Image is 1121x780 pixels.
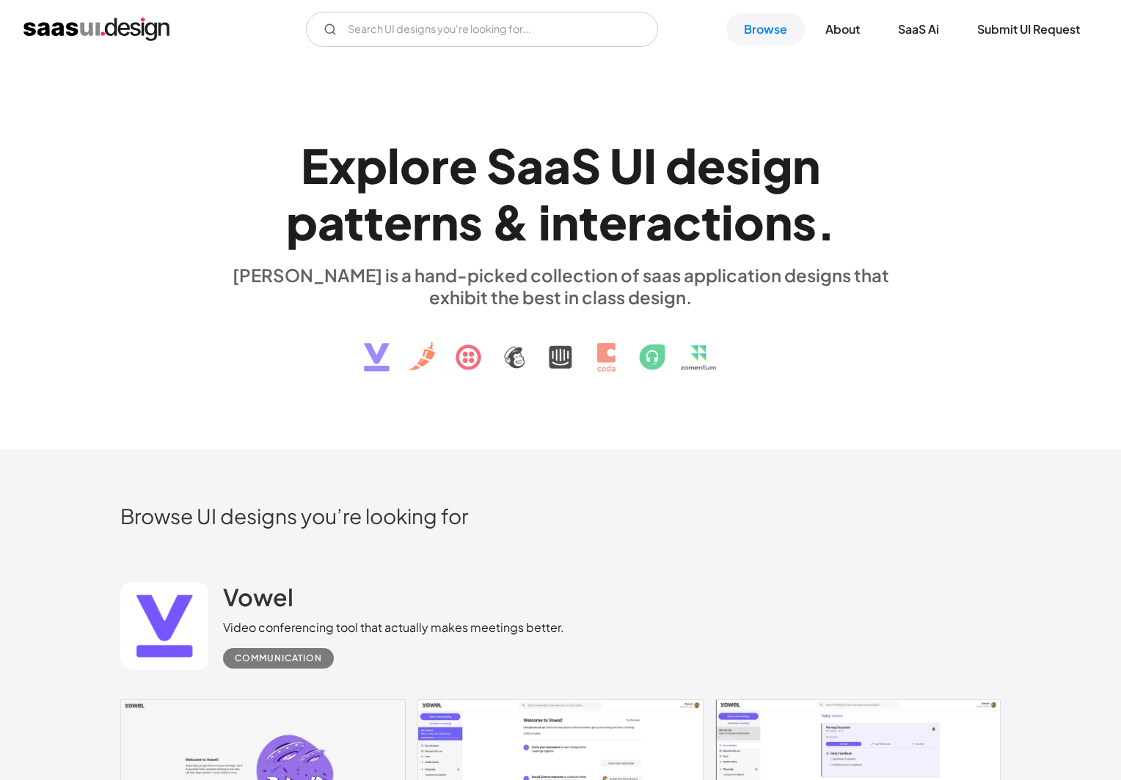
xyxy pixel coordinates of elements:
[223,619,564,636] div: Video conferencing tool that actually makes meetings better.
[223,582,293,619] a: Vowel
[726,13,805,45] a: Browse
[223,137,898,250] h1: Explore SaaS UI design patterns & interactions.
[960,13,1098,45] a: Submit UI Request
[223,582,293,611] h2: Vowel
[223,264,898,308] div: [PERSON_NAME] is a hand-picked collection of saas application designs that exhibit the best in cl...
[338,308,783,384] img: text, icon, saas logo
[880,13,957,45] a: SaaS Ai
[306,12,658,47] input: Search UI designs you're looking for...
[808,13,877,45] a: About
[235,650,322,667] div: Communication
[120,503,1001,529] h2: Browse UI designs you’re looking for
